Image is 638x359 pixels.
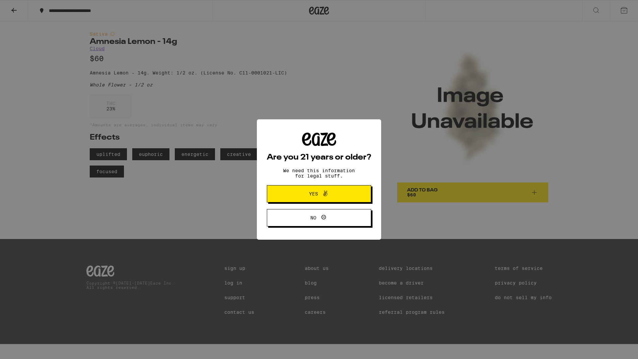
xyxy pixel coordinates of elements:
[277,168,361,179] p: We need this information for legal stuff.
[596,339,631,356] iframe: Opens a widget where you can find more information
[267,154,371,162] h2: Are you 21 years or older?
[309,191,318,196] span: Yes
[267,185,371,202] button: Yes
[310,215,316,220] span: No
[267,209,371,226] button: No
